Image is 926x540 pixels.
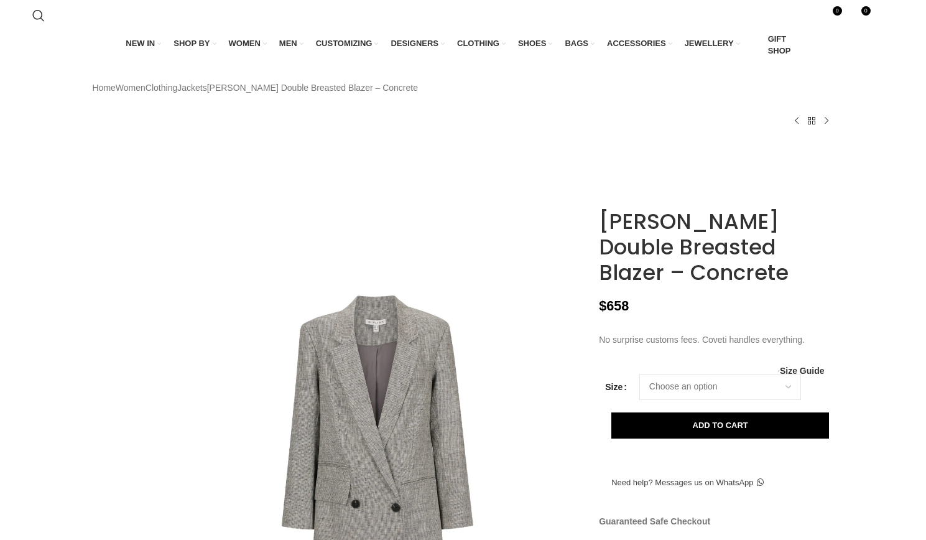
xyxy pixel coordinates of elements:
[789,113,804,128] a: Previous product
[126,30,161,57] a: NEW IN
[26,30,900,59] div: Main navigation
[90,461,165,534] img: Shona Joy Linen Garden Party with relaxed fit and minimalist silhouette for Minimalist Fashion or...
[599,147,655,203] img: Shona Joy
[599,298,629,314] bdi: 658
[846,3,871,28] a: 0
[229,30,267,57] a: WOMEN
[26,3,51,28] a: Search
[457,30,506,57] a: CLOTHING
[768,34,800,56] span: GIFT SHOP
[599,470,776,496] a: Need help? Messages us on WhatsApp
[126,38,155,49] span: NEW IN
[819,113,834,128] a: Next product
[611,412,829,439] button: Add to cart
[861,6,871,16] span: 0
[174,38,210,49] span: SHOP BY
[457,38,499,49] span: CLOTHING
[846,3,871,28] div: My Wishlist
[174,30,216,57] a: SHOP BY
[279,30,303,57] a: MEN
[316,38,373,49] span: CUSTOMIZING
[605,380,627,394] label: Size
[93,81,116,95] a: Home
[817,3,843,28] a: 0
[752,30,800,59] a: GIFT SHOP
[599,209,833,285] h1: [PERSON_NAME] Double Breasted Blazer – Concrete
[607,38,666,49] span: ACCESSORIES
[316,30,379,57] a: CUSTOMIZING
[518,38,547,49] span: SHOES
[685,30,740,57] a: JEWELLERY
[116,81,146,95] a: Women
[229,38,261,49] span: WOMEN
[565,38,588,49] span: BAGS
[599,298,606,314] span: $
[599,516,710,526] strong: Guaranteed Safe Checkout
[518,30,553,57] a: SHOES
[93,81,418,95] nav: Breadcrumb
[685,38,734,49] span: JEWELLERY
[565,30,595,57] a: BAGS
[207,81,418,95] span: [PERSON_NAME] Double Breasted Blazer – Concrete
[177,81,206,95] a: Jackets
[146,81,177,95] a: Clothing
[599,333,833,347] p: No surprise customs fees. Coveti handles everything.
[752,40,764,51] img: GiftBag
[607,30,672,57] a: ACCESSORIES
[391,30,445,57] a: DESIGNERS
[90,304,165,376] img: Shona Joy Linen Garden Party with relaxed fit and minimalist silhouette for Minimalist Fashion or...
[391,38,438,49] span: DESIGNERS
[279,38,297,49] span: MEN
[833,6,842,16] span: 0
